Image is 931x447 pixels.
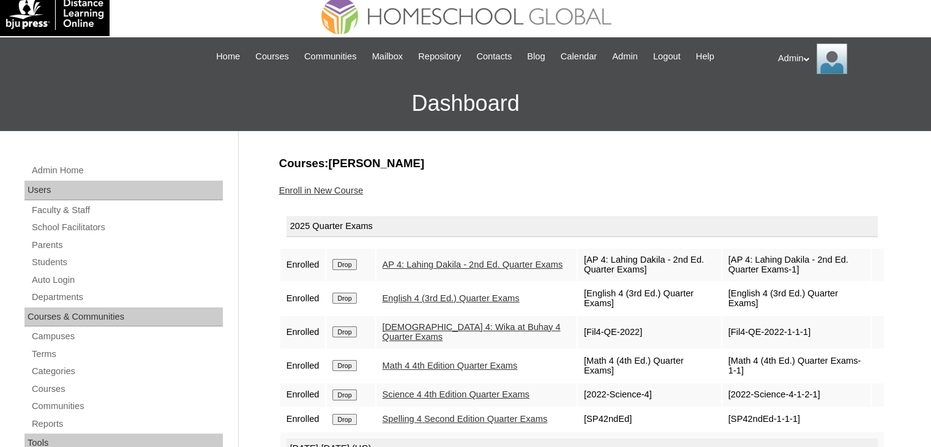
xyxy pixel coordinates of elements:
[298,50,363,64] a: Communities
[521,50,551,64] a: Blog
[31,255,223,270] a: Students
[31,203,223,218] a: Faculty & Staff
[383,389,529,399] a: Science 4 4th Edition Quarter Exams
[332,326,356,337] input: Drop
[24,307,223,327] div: Courses & Communities
[31,399,223,414] a: Communities
[578,350,721,382] td: [Math 4 (4th Ed.) Quarter Exams]
[24,181,223,200] div: Users
[383,414,548,424] a: Spelling 4 Second Edition Quarter Exams
[555,50,603,64] a: Calendar
[578,316,721,348] td: [Fil4-QE-2022]
[31,163,223,178] a: Admin Home
[653,50,681,64] span: Logout
[778,43,919,74] div: Admin
[722,249,870,281] td: [AP 4: Lahing Dakila - 2nd Ed. Quarter Exams-1]
[332,259,356,270] input: Drop
[31,416,223,432] a: Reports
[817,43,847,74] img: Admin Homeschool Global
[476,50,512,64] span: Contacts
[210,50,246,64] a: Home
[280,249,326,281] td: Enrolled
[304,50,357,64] span: Communities
[332,293,356,304] input: Drop
[470,50,518,64] a: Contacts
[690,50,720,64] a: Help
[722,316,870,348] td: [Fil4-QE-2022-1-1-1]
[249,50,295,64] a: Courses
[647,50,687,64] a: Logout
[332,414,356,425] input: Drop
[578,383,721,407] td: [2022-Science-4]
[31,238,223,253] a: Parents
[383,260,563,269] a: AP 4: Lahing Dakila - 2nd Ed. Quarter Exams
[279,156,885,171] h3: Courses:[PERSON_NAME]
[578,249,721,281] td: [AP 4: Lahing Dakila - 2nd Ed. Quarter Exams]
[332,360,356,371] input: Drop
[286,216,878,237] div: 2025 Quarter Exams
[418,50,461,64] span: Repository
[31,347,223,362] a: Terms
[722,282,870,315] td: [English 4 (3rd Ed.) Quarter Exams]
[383,322,561,342] a: [DEMOGRAPHIC_DATA] 4: Wika at Buhay 4 Quarter Exams
[606,50,644,64] a: Admin
[280,383,326,407] td: Enrolled
[31,381,223,397] a: Courses
[255,50,289,64] span: Courses
[366,50,409,64] a: Mailbox
[31,290,223,305] a: Departments
[6,76,925,131] h3: Dashboard
[612,50,638,64] span: Admin
[216,50,240,64] span: Home
[412,50,467,64] a: Repository
[31,272,223,288] a: Auto Login
[31,329,223,344] a: Campuses
[280,408,326,431] td: Enrolled
[280,282,326,315] td: Enrolled
[372,50,403,64] span: Mailbox
[722,383,870,407] td: [2022-Science-4-1-2-1]
[722,408,870,431] td: [SP42ndEd-1-1-1]
[280,350,326,382] td: Enrolled
[332,389,356,400] input: Drop
[722,350,870,382] td: [Math 4 (4th Ed.) Quarter Exams-1-1]
[280,316,326,348] td: Enrolled
[696,50,714,64] span: Help
[578,408,721,431] td: [SP42ndEd]
[561,50,597,64] span: Calendar
[279,186,364,195] a: Enroll in New Course
[527,50,545,64] span: Blog
[31,220,223,235] a: School Facilitators
[578,282,721,315] td: [English 4 (3rd Ed.) Quarter Exams]
[383,293,520,303] a: English 4 (3rd Ed.) Quarter Exams
[383,361,518,370] a: Math 4 4th Edition Quarter Exams
[31,364,223,379] a: Categories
